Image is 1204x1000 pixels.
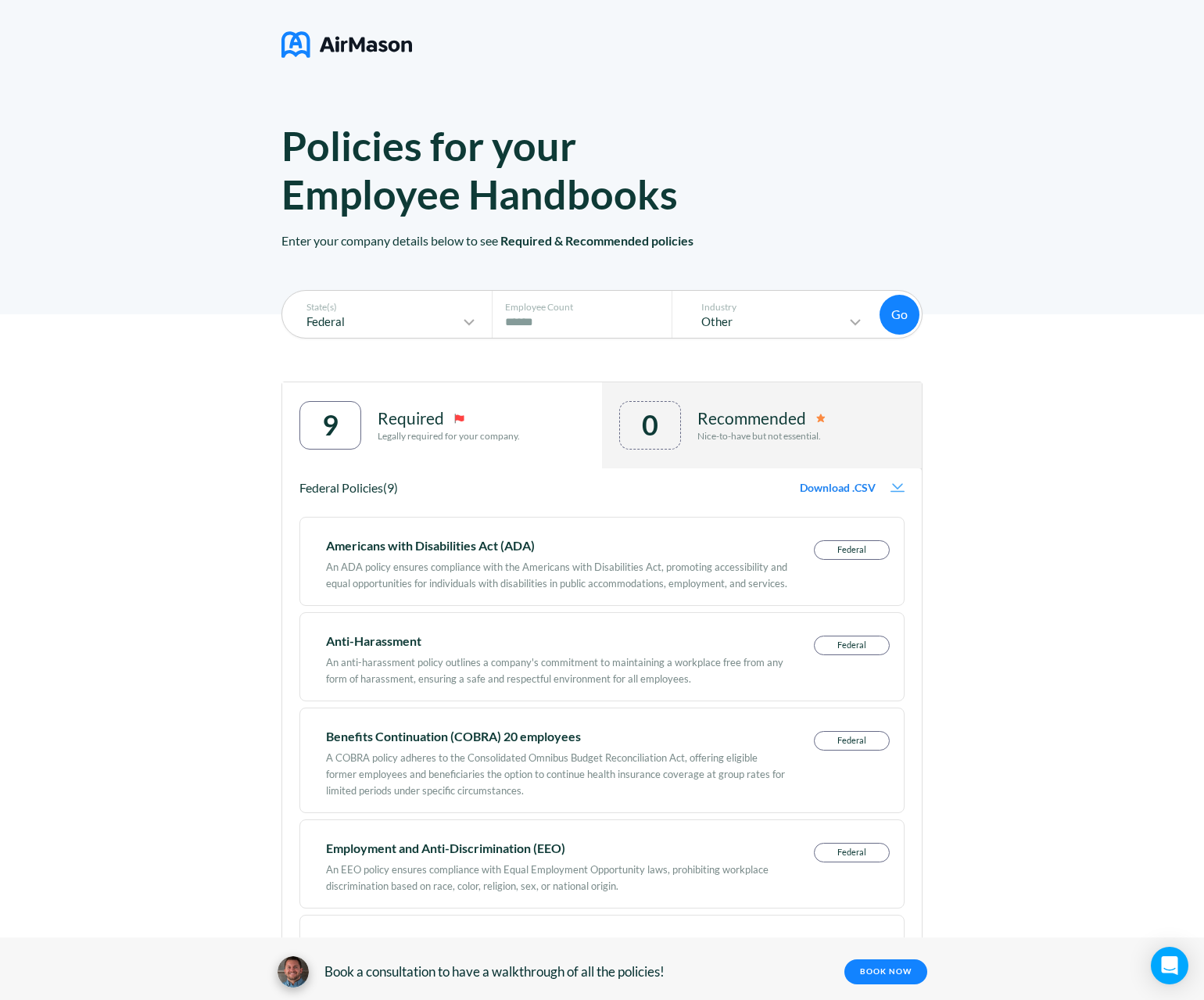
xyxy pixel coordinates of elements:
[326,843,788,854] div: Employment and Anti-Discrimination (EEO)
[281,218,923,314] p: Enter your company details below to see
[686,302,865,313] p: Industry
[454,414,464,424] img: required-icon
[815,541,889,559] p: Federal
[500,233,693,248] span: Required & Recommended policies
[1151,947,1188,984] div: Open Intercom Messenger
[326,551,788,592] div: An ADA policy ensures compliance with the Americans with Disabilities Act, promoting accessibilit...
[326,540,788,551] div: Americans with Disabilities Act (ADA)
[815,732,889,750] p: Federal
[890,483,905,493] img: download-icon
[686,315,846,328] p: Other
[697,431,826,442] p: Nice-to-have but not essential.
[324,964,665,980] span: Book a consultation to have a walkthrough of all the policies!
[697,409,806,428] p: Recommended
[322,409,339,441] div: 9
[326,854,788,894] div: An EEO policy ensures compliance with Equal Employment Opportunity laws, prohibiting workplace di...
[326,731,788,742] div: Benefits Continuation (COBRA) 20 employees
[816,414,826,423] img: remmended-icon
[378,409,444,428] p: Required
[505,302,668,313] p: Employee Count
[299,480,383,495] span: Federal Policies
[815,844,889,862] p: Federal
[800,482,876,494] span: Download .CSV
[326,742,788,799] div: A COBRA policy adheres to the Consolidated Omnibus Budget Reconciliation Act, offering eligible f...
[378,431,520,442] p: Legally required for your company.
[291,315,460,328] p: Federal
[642,409,658,441] div: 0
[326,647,788,687] div: An anti-harassment policy outlines a company's commitment to maintaining a workplace free from an...
[291,302,478,313] p: State(s)
[844,959,927,984] a: BOOK NOW
[383,480,398,495] span: (9)
[281,25,412,64] img: logo
[880,295,919,335] button: Go
[815,636,889,654] p: Federal
[326,636,788,647] div: Anti-Harassment
[278,956,309,987] img: avatar
[281,121,740,218] h1: Policies for your Employee Handbooks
